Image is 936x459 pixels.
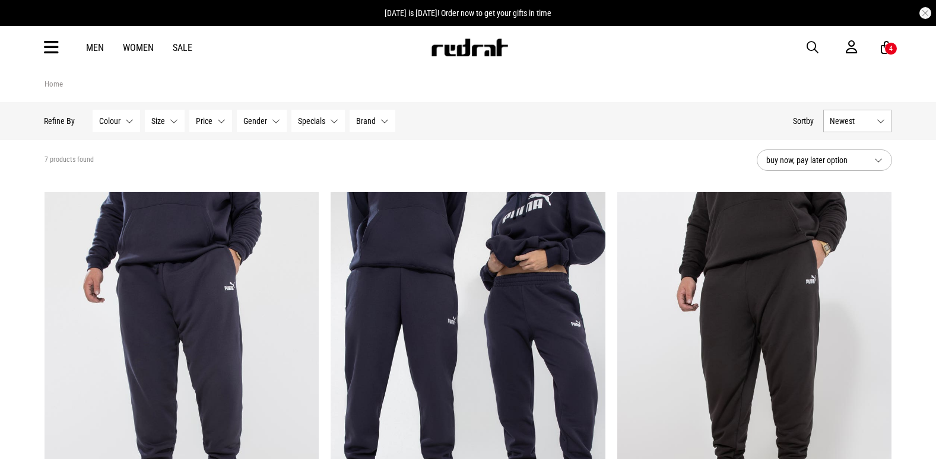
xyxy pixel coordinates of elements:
[45,116,75,126] p: Refine By
[385,8,551,18] span: [DATE] is [DATE]! Order now to get your gifts in time
[350,110,396,132] button: Brand
[86,42,104,53] a: Men
[794,114,814,128] button: Sortby
[93,110,141,132] button: Colour
[152,116,166,126] span: Size
[237,110,287,132] button: Gender
[881,42,892,54] a: 4
[757,149,892,171] button: buy now, pay later option
[123,42,154,53] a: Women
[196,116,213,126] span: Price
[100,116,121,126] span: Colour
[45,79,63,88] a: Home
[45,155,94,165] span: 7 products found
[889,44,893,53] div: 4
[830,116,872,126] span: Newest
[807,116,814,126] span: by
[244,116,268,126] span: Gender
[824,110,892,132] button: Newest
[292,110,345,132] button: Specials
[190,110,233,132] button: Price
[766,153,865,167] span: buy now, pay later option
[357,116,376,126] span: Brand
[145,110,185,132] button: Size
[430,39,509,56] img: Redrat logo
[299,116,326,126] span: Specials
[173,42,192,53] a: Sale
